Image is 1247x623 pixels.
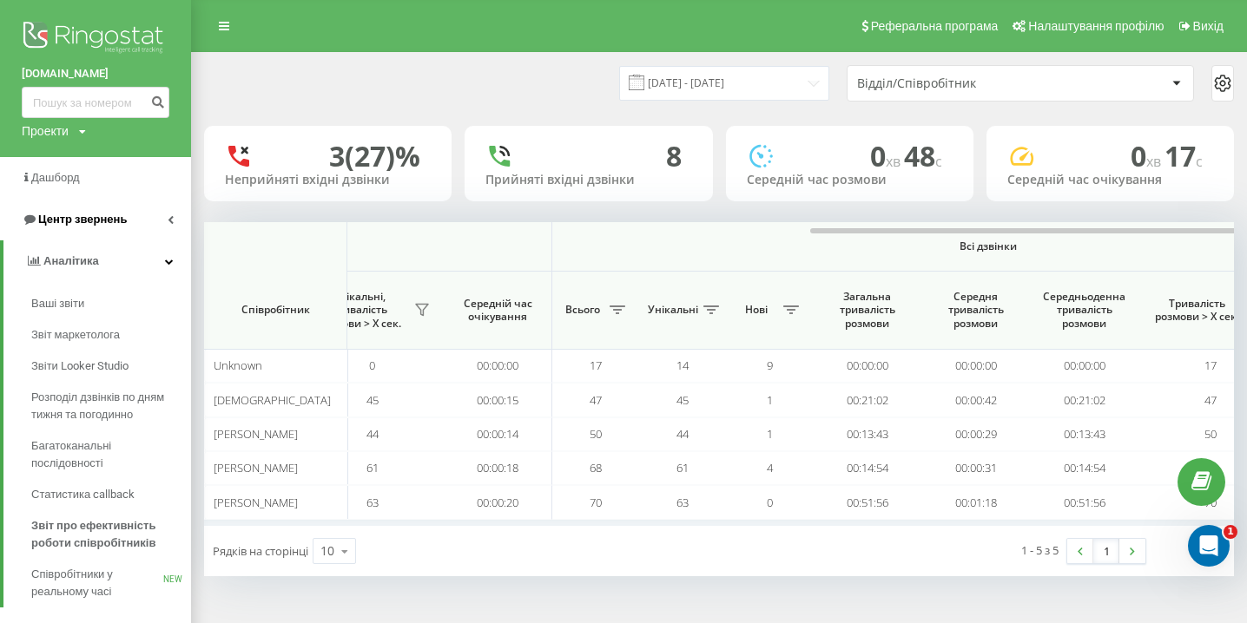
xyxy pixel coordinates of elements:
[904,137,942,174] span: 48
[767,357,773,373] span: 9
[38,213,127,226] span: Центр звернень
[590,460,602,475] span: 68
[813,349,921,383] td: 00:00:00
[1030,485,1138,519] td: 00:51:56
[1030,451,1138,485] td: 00:14:54
[767,426,773,442] span: 1
[590,357,602,373] span: 17
[1007,173,1213,187] div: Середній час очікування
[31,319,191,351] a: Звіт маркетолога
[457,297,538,324] span: Середній час очікування
[813,417,921,451] td: 00:13:43
[935,152,942,171] span: c
[813,485,921,519] td: 00:51:56
[31,566,163,600] span: Співробітники у реальному часі
[43,254,99,267] span: Аналiтика
[921,417,1030,451] td: 00:00:29
[366,392,379,408] span: 45
[22,17,169,61] img: Ringostat logo
[826,290,908,331] span: Загальна тривалість розмови
[444,349,552,383] td: 00:00:00
[366,460,379,475] span: 61
[1204,392,1217,408] span: 47
[1204,426,1217,442] span: 50
[590,392,602,408] span: 47
[31,486,135,503] span: Статистика callback
[676,460,689,475] span: 61
[1147,297,1247,324] span: Тривалість розмови > Х сек.
[871,19,999,33] span: Реферальна програма
[1030,417,1138,451] td: 00:13:43
[921,451,1030,485] td: 00:00:31
[31,479,191,510] a: Статистика callback
[31,288,191,319] a: Ваші звіти
[320,542,334,560] div: 10
[31,559,191,607] a: Співробітники у реальному часіNEW
[22,122,69,140] div: Проекти
[1093,539,1119,563] a: 1
[1193,19,1224,33] span: Вихід
[31,437,182,472] span: Багатоканальні послідовності
[22,65,169,82] a: [DOMAIN_NAME]
[1028,19,1164,33] span: Налаштування профілю
[561,303,604,317] span: Всього
[767,392,773,408] span: 1
[31,382,191,430] a: Розподіл дзвінків по дням тижня та погодинно
[870,137,904,174] span: 0
[1030,349,1138,383] td: 00:00:00
[225,173,431,187] div: Неприйняті вхідні дзвінки
[1146,152,1165,171] span: хв
[676,392,689,408] span: 45
[366,426,379,442] span: 44
[366,495,379,510] span: 63
[329,140,420,173] div: 3 (27)%
[214,460,298,475] span: [PERSON_NAME]
[666,140,682,173] div: 8
[1043,290,1125,331] span: Середньоденна тривалість розмови
[921,485,1030,519] td: 00:01:18
[886,152,904,171] span: хв
[31,295,84,312] span: Ваші звіти
[214,392,331,408] span: [DEMOGRAPHIC_DATA]
[214,426,298,442] span: [PERSON_NAME]
[31,510,191,559] a: Звіт про ефективність роботи співробітників
[676,495,689,510] span: 63
[31,171,80,184] span: Дашборд
[444,383,552,416] td: 00:00:15
[1021,541,1059,559] div: 1 - 5 з 5
[1224,525,1237,539] span: 1
[22,87,169,118] input: Пошук за номером
[648,303,698,317] span: Унікальні
[590,426,602,442] span: 50
[1131,137,1165,174] span: 0
[214,495,298,510] span: [PERSON_NAME]
[444,417,552,451] td: 00:00:14
[31,351,191,382] a: Звіти Looker Studio
[31,389,182,423] span: Розподіл дзвінків по дням тижня та погодинно
[1196,152,1203,171] span: c
[813,383,921,416] td: 00:21:02
[31,357,129,375] span: Звіти Looker Studio
[590,495,602,510] span: 70
[31,517,182,552] span: Звіт про ефективність роботи співробітників
[767,460,773,475] span: 4
[485,173,691,187] div: Прийняті вхідні дзвінки
[735,303,778,317] span: Нові
[219,303,332,317] span: Співробітник
[676,426,689,442] span: 44
[813,451,921,485] td: 00:14:54
[921,383,1030,416] td: 00:00:42
[309,290,409,331] span: Унікальні, тривалість розмови > Х сек.
[369,357,375,373] span: 0
[676,357,689,373] span: 14
[444,451,552,485] td: 00:00:18
[1204,357,1217,373] span: 17
[1165,137,1203,174] span: 17
[857,76,1065,91] div: Відділ/Співробітник
[934,290,1017,331] span: Середня тривалість розмови
[444,485,552,519] td: 00:00:20
[3,240,191,282] a: Аналiтика
[1030,383,1138,416] td: 00:21:02
[767,495,773,510] span: 0
[31,326,120,344] span: Звіт маркетолога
